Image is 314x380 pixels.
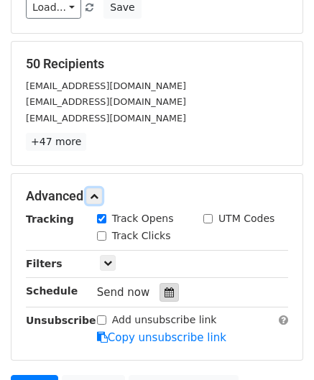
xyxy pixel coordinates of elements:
[26,258,63,269] strong: Filters
[26,188,288,204] h5: Advanced
[26,213,74,225] strong: Tracking
[112,228,171,244] label: Track Clicks
[97,286,150,299] span: Send now
[26,56,288,72] h5: 50 Recipients
[26,96,186,107] small: [EMAIL_ADDRESS][DOMAIN_NAME]
[112,211,174,226] label: Track Opens
[218,211,274,226] label: UTM Codes
[26,285,78,297] strong: Schedule
[26,80,186,91] small: [EMAIL_ADDRESS][DOMAIN_NAME]
[26,113,186,124] small: [EMAIL_ADDRESS][DOMAIN_NAME]
[112,312,217,328] label: Add unsubscribe link
[97,331,226,344] a: Copy unsubscribe link
[26,315,96,326] strong: Unsubscribe
[26,133,86,151] a: +47 more
[242,311,314,380] iframe: Chat Widget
